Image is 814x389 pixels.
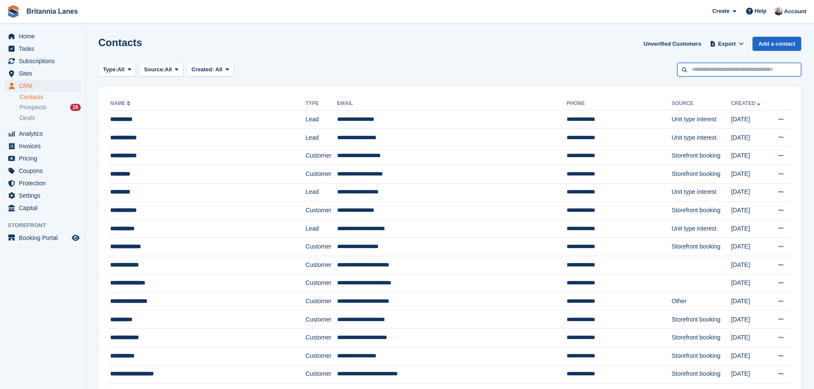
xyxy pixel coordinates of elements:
[19,165,70,177] span: Coupons
[191,66,214,73] span: Created:
[784,7,806,16] span: Account
[672,292,731,311] td: Other
[20,103,46,111] span: Prospects
[4,128,81,140] a: menu
[7,5,20,18] img: stora-icon-8386f47178a22dfd0bd8f6a31ec36ba5ce8667c1dd55bd0f319d3a0aa187defe.svg
[672,147,731,165] td: Storefront booking
[19,190,70,202] span: Settings
[139,63,183,77] button: Source: All
[567,97,672,111] th: Phone
[19,55,70,67] span: Subscriptions
[215,66,223,73] span: All
[19,232,70,244] span: Booking Portal
[20,114,35,122] span: Deals
[672,310,731,329] td: Storefront booking
[672,219,731,238] td: Unit type interest
[731,183,769,202] td: [DATE]
[19,43,70,55] span: Tasks
[118,65,125,74] span: All
[752,37,801,51] a: Add a contact
[144,65,165,74] span: Source:
[4,177,81,189] a: menu
[306,202,337,220] td: Customer
[306,310,337,329] td: Customer
[19,80,70,92] span: CRM
[306,347,337,365] td: Customer
[103,65,118,74] span: Type:
[672,365,731,383] td: Storefront booking
[731,202,769,220] td: [DATE]
[4,232,81,244] a: menu
[4,30,81,42] a: menu
[4,190,81,202] a: menu
[672,97,731,111] th: Source
[731,274,769,292] td: [DATE]
[337,97,567,111] th: Email
[731,100,762,106] a: Created
[306,329,337,347] td: Customer
[731,256,769,274] td: [DATE]
[708,37,746,51] button: Export
[4,55,81,67] a: menu
[731,147,769,165] td: [DATE]
[672,329,731,347] td: Storefront booking
[19,202,70,214] span: Capital
[98,37,142,48] h1: Contacts
[712,7,729,15] span: Create
[306,165,337,183] td: Customer
[20,103,81,112] a: Prospects 16
[306,274,337,292] td: Customer
[19,128,70,140] span: Analytics
[731,129,769,147] td: [DATE]
[731,111,769,129] td: [DATE]
[306,129,337,147] td: Lead
[187,63,234,77] button: Created: All
[731,329,769,347] td: [DATE]
[4,202,81,214] a: menu
[731,365,769,383] td: [DATE]
[4,140,81,152] a: menu
[731,310,769,329] td: [DATE]
[71,233,81,243] a: Preview store
[672,347,731,365] td: Storefront booking
[8,221,85,230] span: Storefront
[306,183,337,202] td: Lead
[306,256,337,274] td: Customer
[4,43,81,55] a: menu
[19,30,70,42] span: Home
[306,219,337,238] td: Lead
[731,165,769,183] td: [DATE]
[306,238,337,256] td: Customer
[4,152,81,164] a: menu
[20,93,81,101] a: Contacts
[306,292,337,311] td: Customer
[672,183,731,202] td: Unit type interest
[672,202,731,220] td: Storefront booking
[306,111,337,129] td: Lead
[4,165,81,177] a: menu
[731,219,769,238] td: [DATE]
[718,40,736,48] span: Export
[23,4,81,18] a: Britannia Lanes
[110,100,132,106] a: Name
[755,7,767,15] span: Help
[19,152,70,164] span: Pricing
[672,111,731,129] td: Unit type interest
[19,67,70,79] span: Sites
[672,129,731,147] td: Unit type interest
[4,80,81,92] a: menu
[306,147,337,165] td: Customer
[98,63,136,77] button: Type: All
[672,165,731,183] td: Storefront booking
[19,140,70,152] span: Invoices
[20,114,81,123] a: Deals
[774,7,783,15] img: Alexandra Lane
[70,104,81,111] div: 16
[731,292,769,311] td: [DATE]
[731,347,769,365] td: [DATE]
[306,97,337,111] th: Type
[306,365,337,383] td: Customer
[19,177,70,189] span: Protection
[731,238,769,256] td: [DATE]
[165,65,172,74] span: All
